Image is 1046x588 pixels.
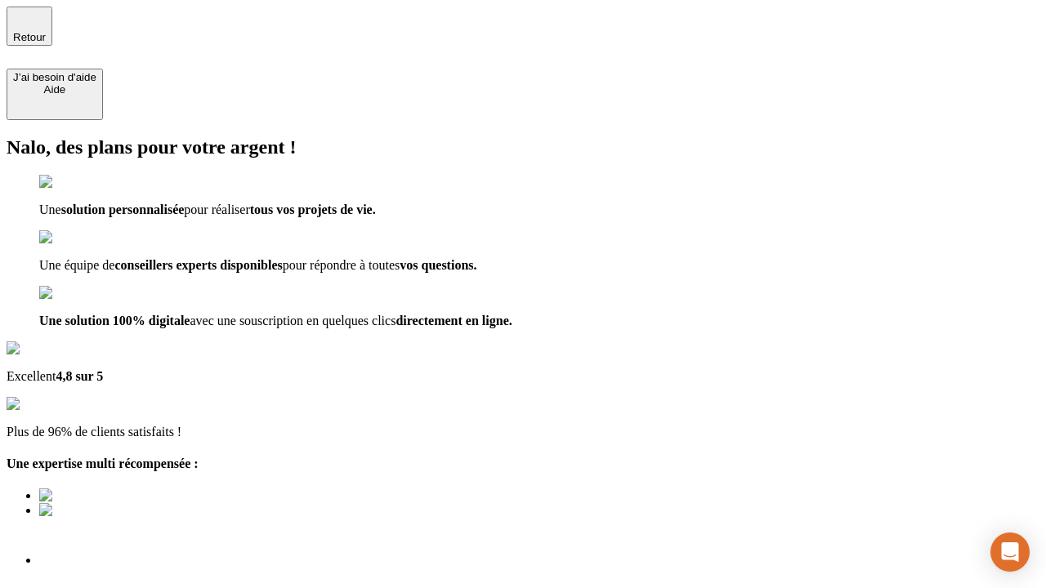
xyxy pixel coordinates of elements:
[7,69,103,120] button: J’ai besoin d'aideAide
[250,203,376,216] span: tous vos projets de vie.
[114,258,282,272] span: conseillers experts disponibles
[39,175,110,189] img: checkmark
[7,397,87,412] img: reviews stars
[400,258,476,272] span: vos questions.
[61,203,185,216] span: solution personnalisée
[39,230,110,245] img: checkmark
[7,136,1039,158] h2: Nalo, des plans pour votre argent !
[7,425,1039,439] p: Plus de 96% de clients satisfaits !
[39,488,190,503] img: Best savings advice award
[13,71,96,83] div: J’ai besoin d'aide
[7,7,52,46] button: Retour
[7,457,1039,471] h4: Une expertise multi récompensée :
[39,314,190,327] span: Une solution 100% digitale
[7,369,56,383] span: Excellent
[13,31,46,43] span: Retour
[283,258,400,272] span: pour répondre à toutes
[13,83,96,96] div: Aide
[39,258,114,272] span: Une équipe de
[990,532,1030,572] div: Open Intercom Messenger
[39,518,87,564] img: Best savings advice award
[184,203,249,216] span: pour réaliser
[7,341,101,356] img: Google Review
[56,369,103,383] span: 4,8 sur 5
[39,286,110,301] img: checkmark
[39,203,61,216] span: Une
[396,314,512,327] span: directement en ligne.
[39,503,190,518] img: Best savings advice award
[190,314,396,327] span: avec une souscription en quelques clics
